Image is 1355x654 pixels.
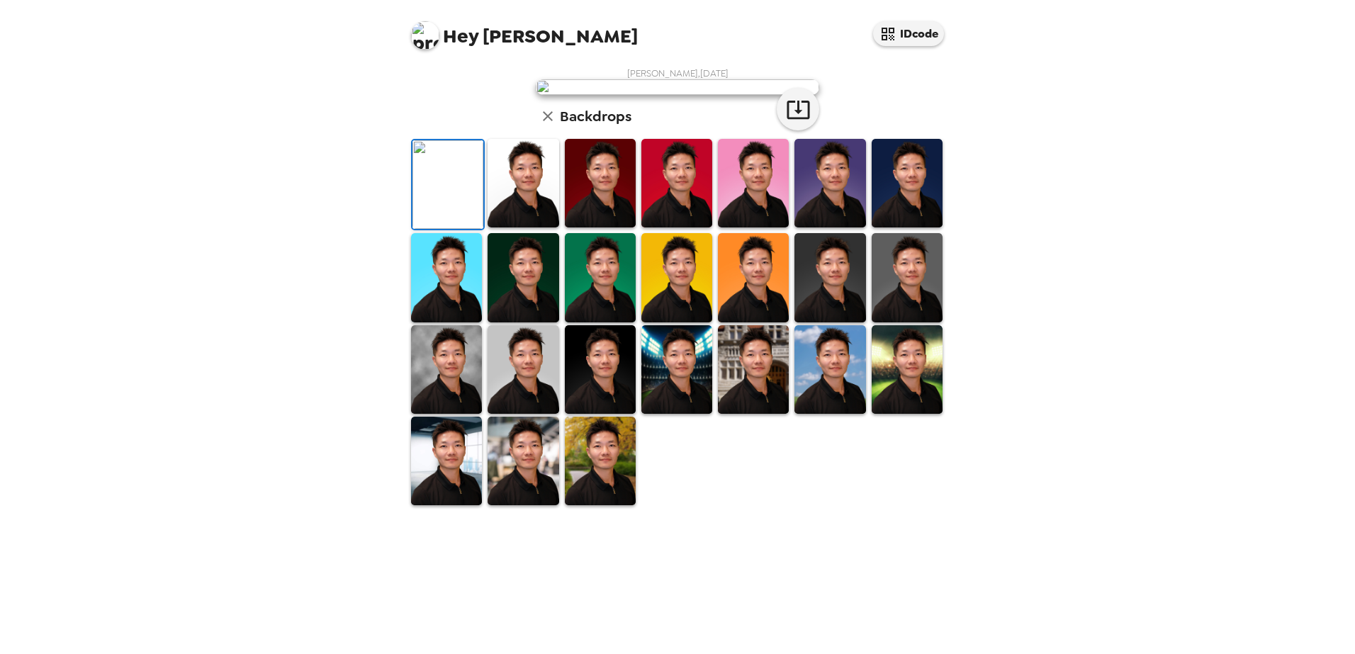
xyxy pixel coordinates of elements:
[412,140,483,229] img: Original
[411,21,439,50] img: profile pic
[873,21,944,46] button: IDcode
[443,23,478,49] span: Hey
[536,79,819,95] img: user
[627,67,729,79] span: [PERSON_NAME] , [DATE]
[411,14,638,46] span: [PERSON_NAME]
[560,105,631,128] h6: Backdrops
